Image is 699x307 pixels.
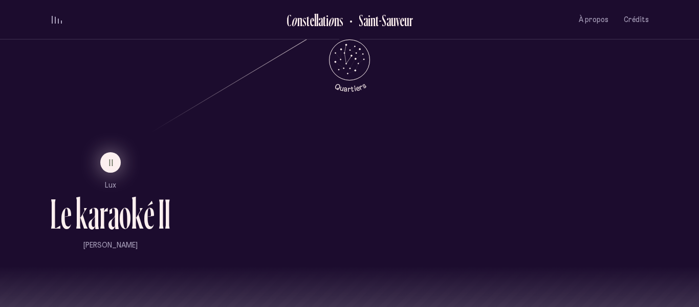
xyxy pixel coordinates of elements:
div: n [334,12,339,29]
div: t [307,12,310,29]
div: l [314,12,316,29]
div: o [328,12,334,29]
div: s [302,12,307,29]
p: Lux [50,180,170,191]
p: [PERSON_NAME] [50,240,170,251]
div: e [61,193,72,235]
div: I [158,193,164,235]
button: IILuxLe karaoké II[PERSON_NAME] [50,152,170,266]
div: s [339,12,343,29]
div: é [144,193,155,235]
div: k [131,193,144,235]
span: Crédits [624,15,649,24]
div: C [287,12,291,29]
div: o [119,193,131,235]
div: i [326,12,329,29]
div: t [323,12,326,29]
button: À propos [579,8,608,32]
div: e [310,12,314,29]
div: n [297,12,302,29]
button: Crédits [624,8,649,32]
div: L [50,193,61,235]
span: II [109,158,114,167]
div: o [291,12,297,29]
h2: Saint-Sauveur [351,12,413,29]
div: r [99,193,108,235]
div: a [318,12,323,29]
button: II [100,152,121,173]
div: a [88,193,99,235]
div: k [75,193,88,235]
button: Retour au Quartier [343,11,413,28]
tspan: Quartiers [333,80,367,93]
button: Retour au menu principal [320,39,380,92]
div: l [316,12,318,29]
button: volume audio [50,14,63,25]
span: À propos [579,15,608,24]
div: I [164,193,170,235]
div: a [108,193,119,235]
